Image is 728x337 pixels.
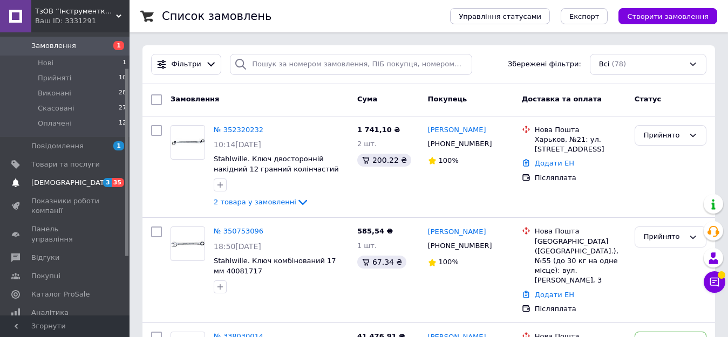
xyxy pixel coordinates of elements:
a: [PERSON_NAME] [428,227,486,237]
div: 200.22 ₴ [357,154,411,167]
div: [GEOGRAPHIC_DATA] ([GEOGRAPHIC_DATA].), №55 (до 30 кг на одне місце): вул. [PERSON_NAME], 3 [535,237,626,286]
img: Фото товару [171,138,205,147]
span: Товари та послуги [31,160,100,169]
span: Статус [635,95,662,103]
span: 10:14[DATE] [214,140,261,149]
a: Створити замовлення [608,12,717,20]
div: Ваш ID: 3331291 [35,16,130,26]
span: Оплачені [38,119,72,128]
a: [PERSON_NAME] [428,125,486,135]
span: Доставка та оплата [522,95,602,103]
a: Stahlwille. Ключ комбінований 17 мм 40081717 [214,257,336,275]
span: Фільтри [172,59,201,70]
button: Експорт [561,8,608,24]
div: Прийнято [644,130,684,141]
button: Створити замовлення [618,8,717,24]
button: Чат з покупцем [704,271,725,293]
span: 12 [119,119,126,128]
span: Всі [599,59,610,70]
span: Cума [357,95,377,103]
span: Збережені фільтри: [508,59,581,70]
span: Панель управління [31,224,100,244]
span: Покупець [428,95,467,103]
span: ТзОВ “Інструменткомплект”, платник ПДВ. [35,6,116,16]
span: Аналітика [31,308,69,318]
h1: Список замовлень [162,10,271,23]
img: Фото товару [171,240,205,248]
span: 18:50[DATE] [214,242,261,251]
span: 1 [123,58,126,68]
span: 1 741,10 ₴ [357,126,400,134]
div: Нова Пошта [535,226,626,236]
div: Прийнято [644,231,684,243]
div: Післяплата [535,173,626,183]
span: Замовлення [31,41,76,51]
span: Показники роботи компанії [31,196,100,216]
span: 1 шт. [357,242,377,250]
a: № 350753096 [214,227,263,235]
a: Фото товару [171,226,205,261]
span: 10 [119,73,126,83]
span: 3 [103,178,112,187]
span: 1 [113,41,124,50]
span: 2 товара у замовленні [214,198,296,206]
span: Відгуки [31,253,59,263]
span: 100% [439,258,459,266]
span: 35 [112,178,124,187]
span: (78) [611,60,626,68]
a: Фото товару [171,125,205,160]
button: Управління статусами [450,8,550,24]
input: Пошук за номером замовлення, ПІБ покупця, номером телефону, Email, номером накладної [230,54,472,75]
span: Каталог ProSale [31,290,90,299]
span: 2 шт. [357,140,377,148]
span: 100% [439,156,459,164]
span: Скасовані [38,104,74,113]
a: Додати ЕН [535,291,574,299]
a: Stahlwille. Ключ двосторонній накідний 12 гранний колінчастий 30х32 мм 41043032 [214,155,339,183]
span: Нові [38,58,53,68]
a: Додати ЕН [535,159,574,167]
span: [DEMOGRAPHIC_DATA] [31,178,111,188]
span: 1 [113,141,124,150]
div: Харьков, №21: ул. [STREET_ADDRESS] [535,135,626,154]
span: Виконані [38,88,71,98]
div: Післяплата [535,304,626,314]
span: Повідомлення [31,141,84,151]
div: Нова Пошта [535,125,626,135]
span: 27 [119,104,126,113]
div: 67.34 ₴ [357,256,406,269]
span: Покупці [31,271,60,281]
span: Прийняті [38,73,71,83]
a: № 352320232 [214,126,263,134]
span: Управління статусами [459,12,541,20]
span: Експорт [569,12,600,20]
span: 585,54 ₴ [357,227,393,235]
span: Замовлення [171,95,219,103]
div: [PHONE_NUMBER] [426,239,494,253]
div: [PHONE_NUMBER] [426,137,494,151]
a: 2 товара у замовленні [214,198,309,206]
span: Створити замовлення [627,12,709,20]
span: 28 [119,88,126,98]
